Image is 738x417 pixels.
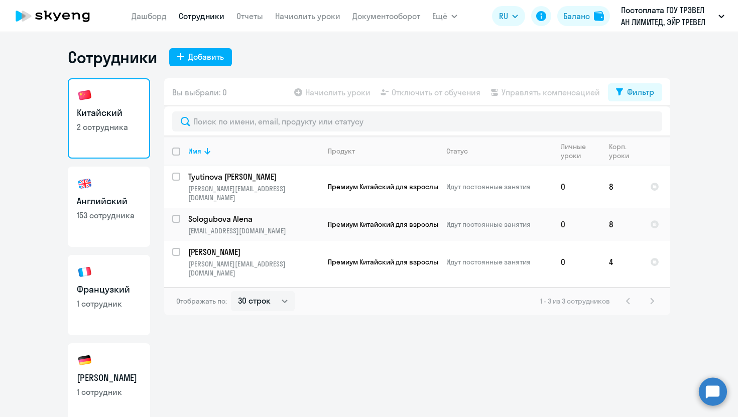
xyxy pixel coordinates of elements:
p: Sologubova Alena [188,213,319,224]
button: Добавить [169,48,232,66]
p: Tyutinova [PERSON_NAME] [188,171,319,182]
div: Баланс [563,10,590,22]
h1: Сотрудники [68,47,157,67]
button: Ещё [432,6,457,26]
td: 0 [553,208,601,241]
td: 0 [553,166,601,208]
div: Личные уроки [561,142,600,160]
span: Премиум Китайский для взрослых [328,182,442,191]
a: Отчеты [236,11,263,21]
div: Личные уроки [561,142,593,160]
span: 1 - 3 из 3 сотрудников [540,297,610,306]
p: Постоплата ГОУ ТРЭВЕЛ АН ЛИМИТЕД, ЭЙР ТРЕВЕЛ ТЕХНОЛОДЖИС, ООО [621,4,714,28]
div: Имя [188,147,201,156]
p: 1 сотрудник [77,298,141,309]
p: [PERSON_NAME] [188,246,319,257]
p: Идут постоянные занятия [446,257,552,266]
a: Tyutinova [PERSON_NAME][PERSON_NAME][EMAIL_ADDRESS][DOMAIN_NAME] [188,171,319,202]
p: 2 сотрудника [77,121,141,132]
td: 0 [553,241,601,283]
img: english [77,176,93,192]
h3: Китайский [77,106,141,119]
a: Документооборот [352,11,420,21]
button: Постоплата ГОУ ТРЭВЕЛ АН ЛИМИТЕД, ЭЙР ТРЕВЕЛ ТЕХНОЛОДЖИС, ООО [616,4,729,28]
p: Идут постоянные занятия [446,182,552,191]
a: Китайский2 сотрудника [68,78,150,159]
td: 4 [601,241,642,283]
button: Балансbalance [557,6,610,26]
a: Дашборд [132,11,167,21]
h3: Английский [77,195,141,208]
p: 1 сотрудник [77,386,141,397]
a: Французкий1 сотрудник [68,255,150,335]
span: Вы выбрали: 0 [172,86,227,98]
div: Продукт [328,147,438,156]
a: Начислить уроки [275,11,340,21]
span: Ещё [432,10,447,22]
div: Фильтр [627,86,654,98]
div: Продукт [328,147,355,156]
img: french [77,264,93,280]
a: Английский153 сотрудника [68,167,150,247]
h3: [PERSON_NAME] [77,371,141,384]
img: german [77,352,93,368]
button: Фильтр [608,83,662,101]
span: RU [499,10,508,22]
a: Сотрудники [179,11,224,21]
div: Статус [446,147,552,156]
td: 8 [601,208,642,241]
input: Поиск по имени, email, продукту или статусу [172,111,662,131]
p: [EMAIL_ADDRESS][DOMAIN_NAME] [188,226,319,235]
div: Корп. уроки [609,142,635,160]
p: Идут постоянные занятия [446,220,552,229]
button: RU [492,6,525,26]
span: Отображать по: [176,297,227,306]
td: 8 [601,166,642,208]
p: [PERSON_NAME][EMAIL_ADDRESS][DOMAIN_NAME] [188,259,319,277]
div: Корп. уроки [609,142,642,160]
span: Премиум Китайский для взрослых [328,220,442,229]
img: balance [594,11,604,21]
p: [PERSON_NAME][EMAIL_ADDRESS][DOMAIN_NAME] [188,184,319,202]
a: [PERSON_NAME][PERSON_NAME][EMAIL_ADDRESS][DOMAIN_NAME] [188,246,319,277]
div: Имя [188,147,319,156]
a: Sologubova Alena[EMAIL_ADDRESS][DOMAIN_NAME] [188,213,319,235]
div: Статус [446,147,468,156]
p: 153 сотрудника [77,210,141,221]
img: chinese [77,87,93,103]
span: Премиум Китайский для взрослых [328,257,442,266]
h3: Французкий [77,283,141,296]
div: Добавить [188,51,224,63]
